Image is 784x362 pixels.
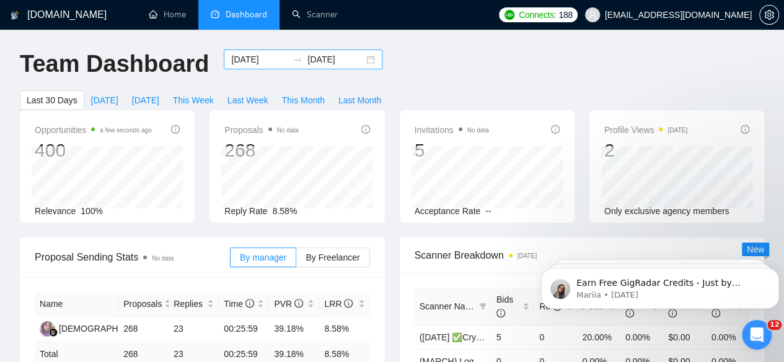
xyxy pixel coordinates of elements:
[491,325,534,349] td: 5
[415,123,489,137] span: Invitations
[477,297,489,316] span: filter
[49,328,58,337] img: gigradar-bm.png
[518,252,537,259] time: [DATE]
[118,292,169,316] th: Proposals
[11,6,19,25] img: logo
[245,299,254,308] span: info-circle
[227,93,268,107] span: Last Week
[504,10,514,20] img: upwork-logo.png
[219,316,269,342] td: 00:25:59
[277,127,299,134] span: No data
[275,90,332,110] button: This Month
[667,127,687,134] time: [DATE]
[221,90,275,110] button: Last Week
[231,53,288,66] input: Start date
[741,125,749,134] span: info-circle
[534,325,577,349] td: 0
[578,325,620,349] td: 20.00%
[173,93,214,107] span: This Week
[125,90,166,110] button: [DATE]
[344,299,353,308] span: info-circle
[536,242,784,329] iframe: Intercom notifications message
[269,316,319,342] td: 39.18%
[84,90,125,110] button: [DATE]
[467,127,489,134] span: No data
[324,299,353,309] span: LRR
[224,299,253,309] span: Time
[519,8,556,22] span: Connects:
[274,299,303,309] span: PVR
[226,9,267,20] span: Dashboard
[415,206,481,216] span: Acceptance Rate
[240,252,286,262] span: By manager
[604,139,687,162] div: 2
[118,316,169,342] td: 268
[20,90,84,110] button: Last 30 Days
[91,93,118,107] span: [DATE]
[420,301,477,311] span: Scanner Name
[35,249,230,265] span: Proposal Sending Stats
[169,292,219,316] th: Replies
[338,93,381,107] span: Last Month
[294,299,303,308] span: info-circle
[742,320,772,350] iframe: Intercom live chat
[224,123,298,137] span: Proposals
[35,139,152,162] div: 400
[551,125,560,134] span: info-circle
[558,8,572,22] span: 188
[35,206,76,216] span: Relevance
[100,127,151,134] time: a few seconds ago
[420,332,573,342] a: ([DATE] ✅Crypto Video Scanner (New)
[496,309,505,317] span: info-circle
[273,206,297,216] span: 8.58%
[479,303,487,310] span: filter
[292,9,338,20] a: searchScanner
[169,316,219,342] td: 23
[663,325,706,349] td: $0.00
[306,252,359,262] span: By Freelancer
[759,5,779,25] button: setting
[307,53,364,66] input: End date
[319,316,369,342] td: 8.58%
[496,295,513,318] span: Bids
[40,323,181,333] a: E[DEMOGRAPHIC_DATA] Efrina
[620,325,663,349] td: 0.00%
[282,93,325,107] span: This Month
[35,292,118,316] th: Name
[27,93,77,107] span: Last 30 Days
[59,322,181,335] div: [DEMOGRAPHIC_DATA] Efrina
[361,125,370,134] span: info-circle
[40,321,55,337] img: E
[485,206,491,216] span: --
[149,9,186,20] a: homeHome
[174,297,205,311] span: Replies
[123,297,162,311] span: Proposals
[604,123,687,137] span: Profile Views
[604,206,729,216] span: Only exclusive agency members
[332,90,388,110] button: Last Month
[224,139,298,162] div: 268
[760,10,778,20] span: setting
[588,11,597,19] span: user
[35,123,152,137] span: Opportunities
[224,206,267,216] span: Reply Rate
[166,90,221,110] button: This Week
[211,10,219,19] span: dashboard
[415,139,489,162] div: 5
[767,320,782,330] span: 12
[171,125,180,134] span: info-circle
[759,10,779,20] a: setting
[152,255,174,262] span: No data
[293,54,302,64] span: swap-right
[415,248,750,263] span: Scanner Breakdown
[132,93,159,107] span: [DATE]
[293,54,302,64] span: to
[81,206,103,216] span: 100%
[20,50,209,79] h1: Team Dashboard
[707,325,749,349] td: 0.00%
